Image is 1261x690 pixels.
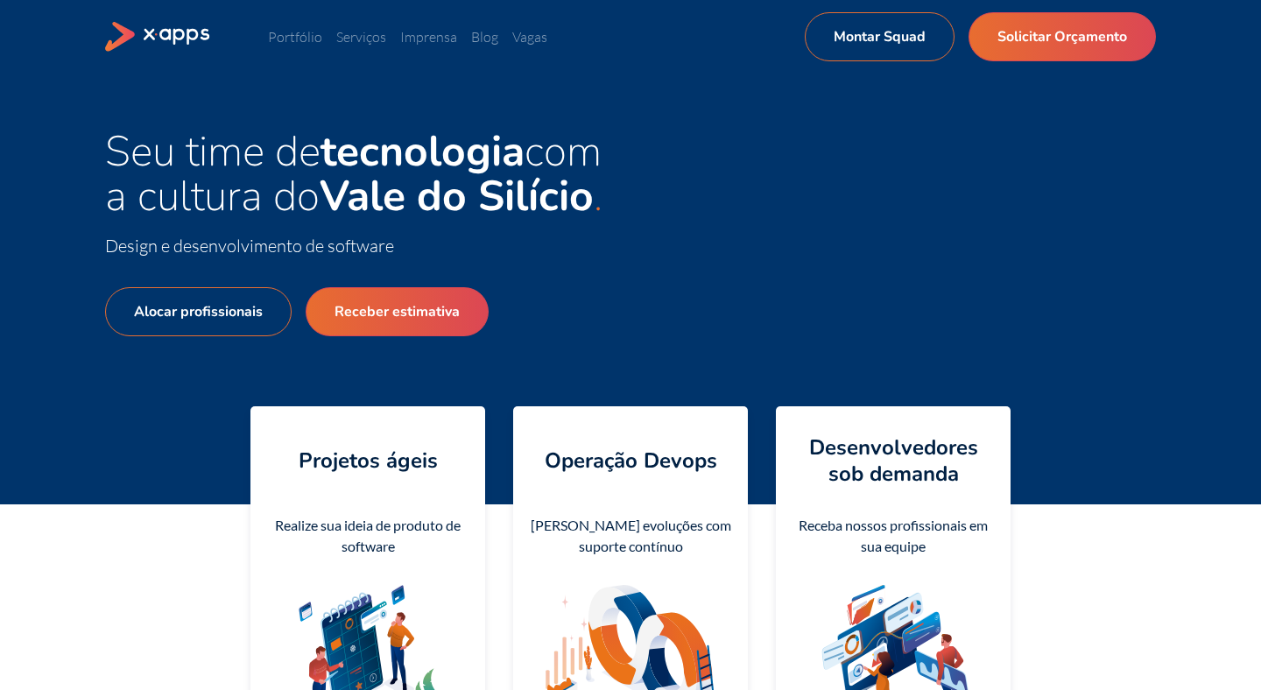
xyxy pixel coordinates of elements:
h4: Operação Devops [545,447,717,474]
strong: Vale do Silício [320,167,594,225]
span: Seu time de com a cultura do [105,123,602,225]
div: Receba nossos profissionais em sua equipe [790,515,997,557]
span: Design e desenvolvimento de software [105,235,394,257]
a: Vagas [512,28,547,46]
a: Receber estimativa [306,287,489,336]
h4: Desenvolvedores sob demanda [790,434,997,487]
h4: Projetos ágeis [299,447,438,474]
div: [PERSON_NAME] evoluções com suporte contínuo [527,515,734,557]
div: Realize sua ideia de produto de software [264,515,471,557]
a: Alocar profissionais [105,287,292,336]
a: Blog [471,28,498,46]
a: Montar Squad [805,12,955,61]
a: Solicitar Orçamento [969,12,1156,61]
a: Portfólio [268,28,322,46]
strong: tecnologia [321,123,525,180]
a: Imprensa [400,28,457,46]
a: Serviços [336,28,386,46]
